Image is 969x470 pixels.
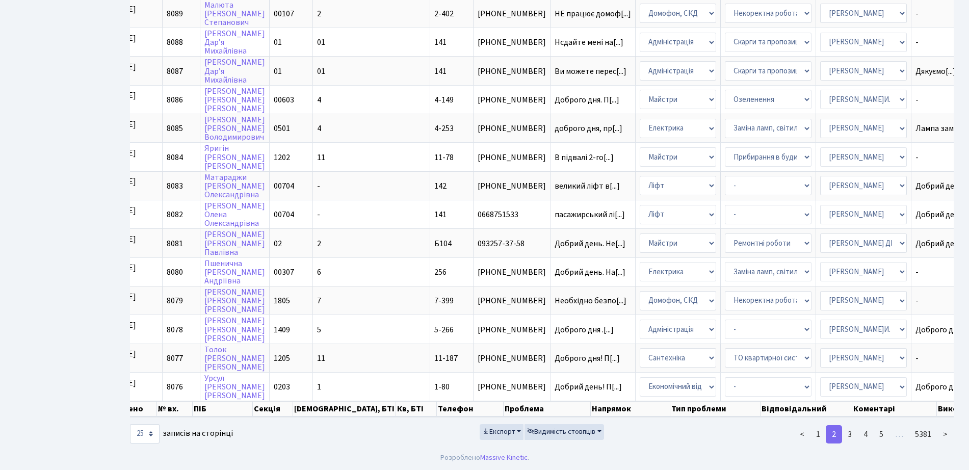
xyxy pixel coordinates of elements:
[826,425,842,443] a: 2
[112,350,158,366] span: [DATE] 14:25
[480,424,524,440] button: Експорт
[130,424,233,443] label: записів на сторінці
[157,401,193,416] th: № вх.
[167,37,183,48] span: 8088
[555,267,625,278] span: Добрий день. На[...]
[317,267,321,278] span: 6
[317,353,325,364] span: 11
[112,321,158,337] span: [DATE] 14:25
[204,316,265,344] a: [PERSON_NAME][PERSON_NAME][PERSON_NAME]
[274,209,294,220] span: 00704
[112,91,158,108] span: [DATE] 16:13
[167,209,183,220] span: 8082
[167,66,183,77] span: 8087
[317,295,321,306] span: 7
[482,427,515,437] span: Експорт
[478,383,546,391] span: [PHONE_NUMBER]
[478,182,546,190] span: [PHONE_NUMBER]
[478,211,546,219] span: 0668751533
[555,152,614,163] span: В підвалі 2-го[...]
[478,96,546,104] span: [PHONE_NUMBER]
[204,86,265,114] a: [PERSON_NAME][PERSON_NAME][PERSON_NAME]
[434,238,452,249] span: Б104
[915,66,956,77] span: Дякуємо[...]
[909,425,937,443] a: 5381
[434,209,447,220] span: 141
[112,63,158,79] span: [DATE] 16:44
[204,57,265,86] a: [PERSON_NAME]Дар’яМихайлівна
[274,94,294,106] span: 00603
[167,180,183,192] span: 8083
[274,381,290,393] span: 0203
[204,344,265,373] a: Толок[PERSON_NAME][PERSON_NAME]
[555,37,623,48] span: Нсдайте мені на[...]
[555,353,620,364] span: Доброго дня! П[...]
[130,424,160,443] select: записів на сторінці
[440,452,529,463] div: Розроблено .
[478,240,546,248] span: 093257-37-58
[317,238,321,249] span: 2
[555,8,631,19] span: НЕ працює домоф[...]
[317,152,325,163] span: 11
[112,120,158,137] span: [DATE] 15:31
[873,425,889,443] a: 5
[204,28,265,57] a: [PERSON_NAME]Дар’яМихайлівна
[478,10,546,18] span: [PHONE_NUMBER]
[555,295,626,306] span: Необхідно безпо[...]
[555,381,622,393] span: Добрий день! П[...]
[434,381,450,393] span: 1-80
[527,427,595,437] span: Видимість стовпців
[555,238,625,249] span: Добрий день. Не[...]
[478,354,546,362] span: [PHONE_NUMBER]
[112,379,158,395] span: [DATE] 14:19
[317,8,321,19] span: 2
[555,180,620,192] span: великий ліфт в[...]
[167,152,183,163] span: 8084
[504,401,591,416] th: Проблема
[167,267,183,278] span: 8080
[857,425,874,443] a: 4
[193,401,253,416] th: ПІБ
[434,353,458,364] span: 11-187
[794,425,810,443] a: <
[112,5,158,21] span: [DATE] 16:57
[274,238,282,249] span: 02
[167,381,183,393] span: 8076
[204,143,265,172] a: Яригін[PERSON_NAME][PERSON_NAME]
[112,235,158,251] span: [DATE] 15:21
[555,94,619,106] span: Доброго дня. П[...]
[204,229,265,258] a: [PERSON_NAME][PERSON_NAME]Павлівна
[112,177,158,194] span: [DATE] 15:26
[274,267,294,278] span: 00307
[293,401,396,416] th: [DEMOGRAPHIC_DATA], БТІ
[274,8,294,19] span: 00107
[112,34,158,50] span: [DATE] 16:47
[842,425,858,443] a: 3
[112,149,158,165] span: [DATE] 15:27
[317,209,320,220] span: -
[253,401,293,416] th: Секція
[204,286,265,315] a: [PERSON_NAME][PERSON_NAME][PERSON_NAME]
[167,295,183,306] span: 8079
[434,123,454,134] span: 4-253
[478,153,546,162] span: [PHONE_NUMBER]
[434,267,447,278] span: 256
[204,258,265,286] a: Пшенична[PERSON_NAME]Андріївна
[317,94,321,106] span: 4
[810,425,826,443] a: 1
[478,124,546,133] span: [PHONE_NUMBER]
[167,123,183,134] span: 8085
[204,373,265,401] a: Урсул[PERSON_NAME][PERSON_NAME]
[274,180,294,192] span: 00704
[274,353,290,364] span: 1205
[478,297,546,305] span: [PHONE_NUMBER]
[480,452,528,463] a: Massive Kinetic
[204,114,265,143] a: [PERSON_NAME][PERSON_NAME]Володимирович
[555,209,625,220] span: пасажирський лі[...]
[274,37,282,48] span: 01
[937,425,954,443] a: >
[434,324,454,335] span: 5-266
[204,172,265,200] a: Матараджи[PERSON_NAME]Олександрівна
[167,8,183,19] span: 8089
[317,381,321,393] span: 1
